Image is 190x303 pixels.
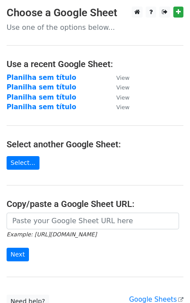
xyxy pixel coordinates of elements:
[116,84,129,91] small: View
[7,156,39,170] a: Select...
[7,93,76,101] a: Planilha sem título
[7,7,183,19] h3: Choose a Google Sheet
[7,213,179,229] input: Paste your Google Sheet URL here
[146,261,190,303] iframe: Chat Widget
[7,23,183,32] p: Use one of the options below...
[7,103,76,111] a: Planilha sem título
[7,59,183,69] h4: Use a recent Google Sheet:
[7,83,76,91] a: Planilha sem título
[7,199,183,209] h4: Copy/paste a Google Sheet URL:
[108,74,129,82] a: View
[108,83,129,91] a: View
[7,139,183,150] h4: Select another Google Sheet:
[116,94,129,101] small: View
[7,231,97,238] small: Example: [URL][DOMAIN_NAME]
[7,248,29,261] input: Next
[7,74,76,82] a: Planilha sem título
[116,75,129,81] small: View
[108,103,129,111] a: View
[108,93,129,101] a: View
[116,104,129,111] small: View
